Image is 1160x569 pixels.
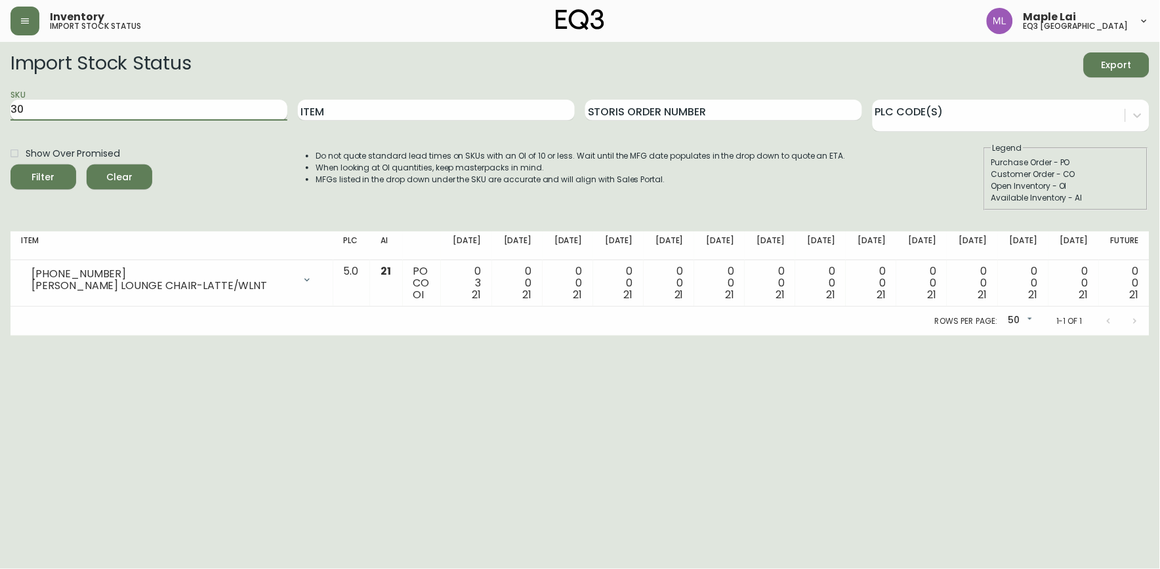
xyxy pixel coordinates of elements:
h2: Import Stock Status [10,52,191,77]
button: Clear [87,165,152,189]
th: [DATE] [947,231,997,260]
li: When looking at OI quantities, keep masterpacks in mind. [316,162,846,174]
div: 0 0 [1008,265,1038,301]
span: 21 [523,287,532,302]
th: [DATE] [745,231,795,260]
div: Available Inventory - AI [991,192,1141,204]
div: Purchase Order - PO [991,157,1141,168]
th: [DATE] [644,231,694,260]
span: 21 [1130,287,1139,302]
th: [DATE] [896,231,947,260]
h5: import stock status [50,22,141,30]
th: AI [370,231,402,260]
span: Maple Lai [1024,12,1077,22]
div: 0 0 [705,265,734,301]
div: 0 3 [451,265,481,301]
th: [DATE] [694,231,745,260]
span: OI [413,287,425,302]
th: Future [1099,231,1150,260]
span: 21 [978,287,987,302]
img: 61e28cffcf8cc9f4e300d877dd684943 [987,8,1013,34]
th: [DATE] [846,231,896,260]
span: 21 [1079,287,1088,302]
div: Open Inventory - OI [991,180,1141,192]
li: MFGs listed in the drop down under the SKU are accurate and will align with Sales Portal. [316,174,846,186]
div: 50 [1003,310,1035,332]
th: Item [10,231,333,260]
button: Filter [10,165,76,189]
div: [PHONE_NUMBER] [31,268,294,280]
span: 21 [381,264,391,279]
span: 21 [573,287,583,302]
span: 21 [725,287,734,302]
h5: eq3 [GEOGRAPHIC_DATA] [1024,22,1129,30]
span: 21 [674,287,684,302]
div: 0 0 [856,265,886,301]
th: [DATE] [492,231,543,260]
div: 0 0 [654,265,684,301]
td: 5.0 [333,260,371,307]
span: 21 [1029,287,1038,302]
img: logo [556,9,604,30]
div: 0 0 [1109,265,1139,301]
div: [PHONE_NUMBER][PERSON_NAME] LOUNGE CHAIR-LATTE/WLNT [21,265,323,294]
th: [DATE] [795,231,846,260]
div: 0 0 [604,265,633,301]
th: [DATE] [1048,231,1099,260]
span: Show Over Promised [26,147,119,161]
div: Filter [32,169,55,186]
button: Export [1084,52,1150,77]
div: 0 0 [806,265,835,301]
legend: Legend [991,142,1024,154]
span: Clear [97,169,142,186]
span: 21 [776,287,785,302]
th: [DATE] [593,231,644,260]
span: 21 [826,287,835,302]
span: 21 [877,287,886,302]
div: 0 0 [907,265,936,301]
span: 21 [928,287,937,302]
div: 0 0 [503,265,532,301]
span: 21 [472,287,482,302]
div: 0 0 [553,265,583,301]
li: Do not quote standard lead times on SKUs with an OI of 10 or less. Wait until the MFG date popula... [316,150,846,162]
span: 21 [624,287,633,302]
div: [PERSON_NAME] LOUNGE CHAIR-LATTE/WLNT [31,280,294,292]
th: PLC [333,231,371,260]
p: Rows per page: [935,315,997,327]
span: Inventory [50,12,104,22]
div: PO CO [413,265,431,301]
th: [DATE] [441,231,491,260]
div: 0 0 [755,265,785,301]
th: [DATE] [998,231,1048,260]
div: Customer Order - CO [991,168,1141,180]
p: 1-1 of 1 [1056,315,1083,327]
th: [DATE] [543,231,593,260]
span: Export [1094,57,1139,73]
div: 0 0 [957,265,987,301]
div: 0 0 [1059,265,1088,301]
